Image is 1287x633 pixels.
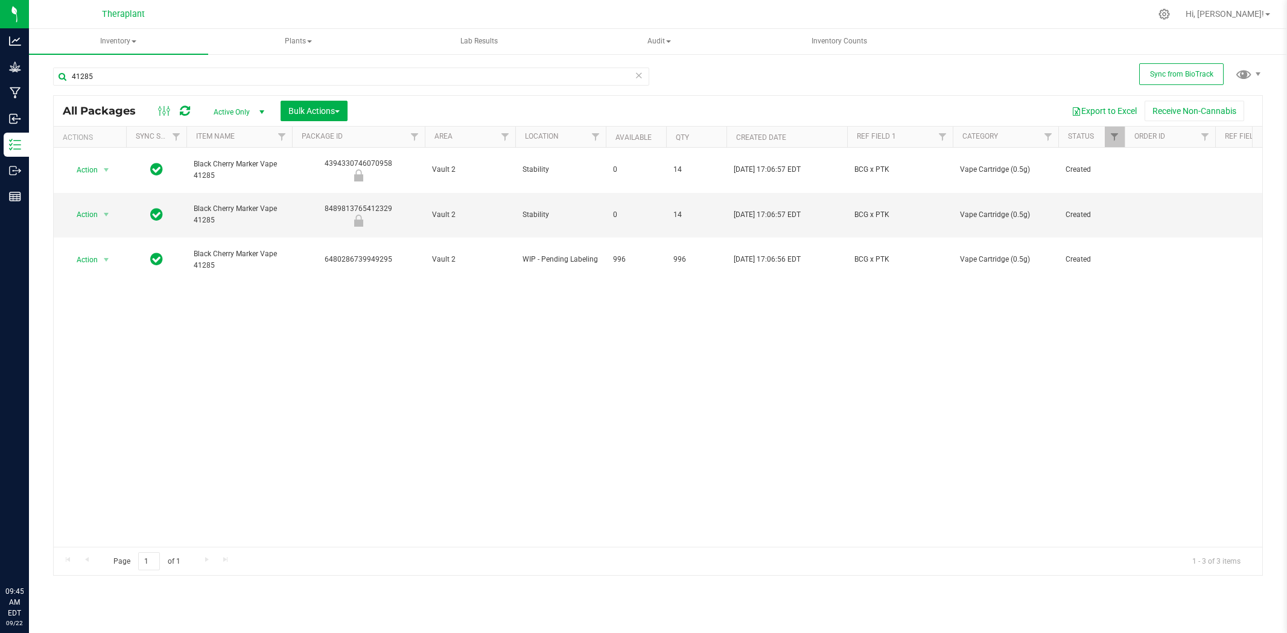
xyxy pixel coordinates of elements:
a: Filter [495,127,515,147]
span: [DATE] 17:06:57 EDT [734,209,801,221]
span: 1 - 3 of 3 items [1183,552,1250,570]
a: Created Date [736,133,786,142]
a: Package ID [302,132,343,140]
span: Page of 1 [103,552,190,571]
span: Bulk Actions [288,106,340,116]
a: Status [1068,132,1094,140]
span: Created [1066,164,1117,175]
span: Vape Cartridge (0.5g) [960,209,1051,221]
a: Filter [272,127,292,147]
span: Inventory Counts [795,36,883,46]
inline-svg: Inbound [9,113,21,125]
a: Ref Field 2 [1225,132,1264,140]
div: 6480286739949295 [290,254,427,265]
span: Audit [570,30,748,54]
a: Lab Results [389,29,568,54]
div: 4394330746070958 [290,158,427,181]
span: Action [66,162,98,178]
iframe: Resource center [12,537,48,573]
a: Ref Field 1 [857,132,896,140]
span: In Sync [150,161,163,178]
span: 0 [613,164,659,175]
span: Black Cherry Marker Vape 41285 [194,248,285,271]
a: Available [615,133,652,142]
span: Theraplant [102,9,145,19]
div: Actions [63,133,121,142]
inline-svg: Outbound [9,165,21,177]
inline-svg: Inventory [9,139,21,151]
button: Export to Excel [1064,101,1145,121]
p: 09:45 AM EDT [5,586,24,619]
span: select [99,251,114,268]
a: Filter [405,127,425,147]
span: In Sync [150,206,163,223]
div: Newly Received [290,169,427,181]
span: Vape Cartridge (0.5g) [960,164,1051,175]
span: Clear [635,68,643,83]
span: All Packages [63,104,148,118]
span: select [99,162,114,178]
button: Sync from BioTrack [1139,63,1224,85]
a: Filter [933,127,953,147]
span: Created [1066,254,1117,265]
a: Filter [1038,127,1058,147]
span: [DATE] 17:06:56 EDT [734,254,801,265]
input: Search Package ID, Item Name, SKU, Lot or Part Number... [53,68,649,86]
a: Area [434,132,453,140]
span: Hi, [PERSON_NAME]! [1186,9,1264,19]
inline-svg: Reports [9,191,21,203]
span: [DATE] 17:06:57 EDT [734,164,801,175]
inline-svg: Grow [9,61,21,73]
a: Item Name [196,132,235,140]
button: Receive Non-Cannabis [1145,101,1244,121]
a: Filter [1105,127,1125,147]
span: 0 [613,209,659,221]
input: 1 [138,552,160,571]
span: In Sync [150,251,163,268]
button: Bulk Actions [281,101,348,121]
span: Stability [523,209,599,221]
a: Filter [1195,127,1215,147]
span: Created [1066,209,1117,221]
span: Sync from BioTrack [1150,70,1213,78]
inline-svg: Manufacturing [9,87,21,99]
a: Plants [209,29,389,54]
span: Action [66,206,98,223]
a: Inventory [29,29,208,54]
a: Location [525,132,559,140]
div: 8489813765412329 [290,203,427,227]
inline-svg: Analytics [9,35,21,47]
a: Filter [167,127,186,147]
a: Qty [676,133,689,142]
a: Order Id [1134,132,1165,140]
span: BCG x PTK [854,209,945,221]
span: 14 [673,164,719,175]
a: Inventory Counts [749,29,929,54]
a: Filter [586,127,606,147]
span: Vault 2 [432,209,508,221]
span: BCG x PTK [854,254,945,265]
span: 14 [673,209,719,221]
span: Plants [210,30,388,54]
span: Action [66,251,98,268]
div: Manage settings [1157,8,1172,20]
a: Category [962,132,998,140]
span: 996 [613,254,659,265]
span: Black Cherry Marker Vape 41285 [194,203,285,226]
span: Vault 2 [432,164,508,175]
span: select [99,206,114,223]
span: Vape Cartridge (0.5g) [960,254,1051,265]
span: 996 [673,254,719,265]
span: WIP - Pending Labeling [523,254,599,265]
span: Black Cherry Marker Vape 41285 [194,159,285,181]
div: Newly Received [290,215,427,227]
span: Stability [523,164,599,175]
p: 09/22 [5,619,24,628]
a: Sync Status [136,132,182,140]
a: Audit [570,29,749,54]
span: BCG x PTK [854,164,945,175]
span: Lab Results [444,36,514,46]
span: Vault 2 [432,254,508,265]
